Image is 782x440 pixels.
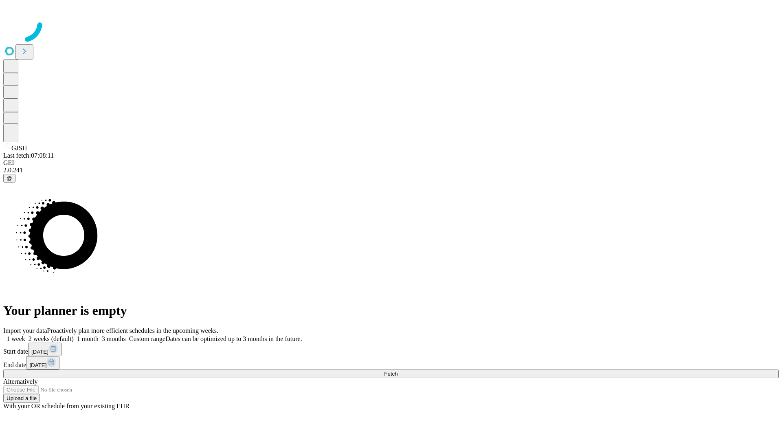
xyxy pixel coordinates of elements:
[3,378,37,385] span: Alternatively
[3,356,779,370] div: End date
[11,145,27,152] span: GJSH
[3,159,779,167] div: GEI
[384,371,398,377] span: Fetch
[3,403,130,409] span: With your OR schedule from your existing EHR
[29,335,74,342] span: 2 weeks (default)
[31,349,48,355] span: [DATE]
[29,362,46,368] span: [DATE]
[7,175,12,181] span: @
[28,343,62,356] button: [DATE]
[26,356,59,370] button: [DATE]
[3,343,779,356] div: Start date
[77,335,99,342] span: 1 month
[3,394,40,403] button: Upload a file
[102,335,126,342] span: 3 months
[3,303,779,318] h1: Your planner is empty
[47,327,218,334] span: Proactively plan more efficient schedules in the upcoming weeks.
[3,370,779,378] button: Fetch
[3,152,54,159] span: Last fetch: 07:08:11
[3,174,15,183] button: @
[165,335,302,342] span: Dates can be optimized up to 3 months in the future.
[3,327,47,334] span: Import your data
[129,335,165,342] span: Custom range
[3,167,779,174] div: 2.0.241
[7,335,25,342] span: 1 week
